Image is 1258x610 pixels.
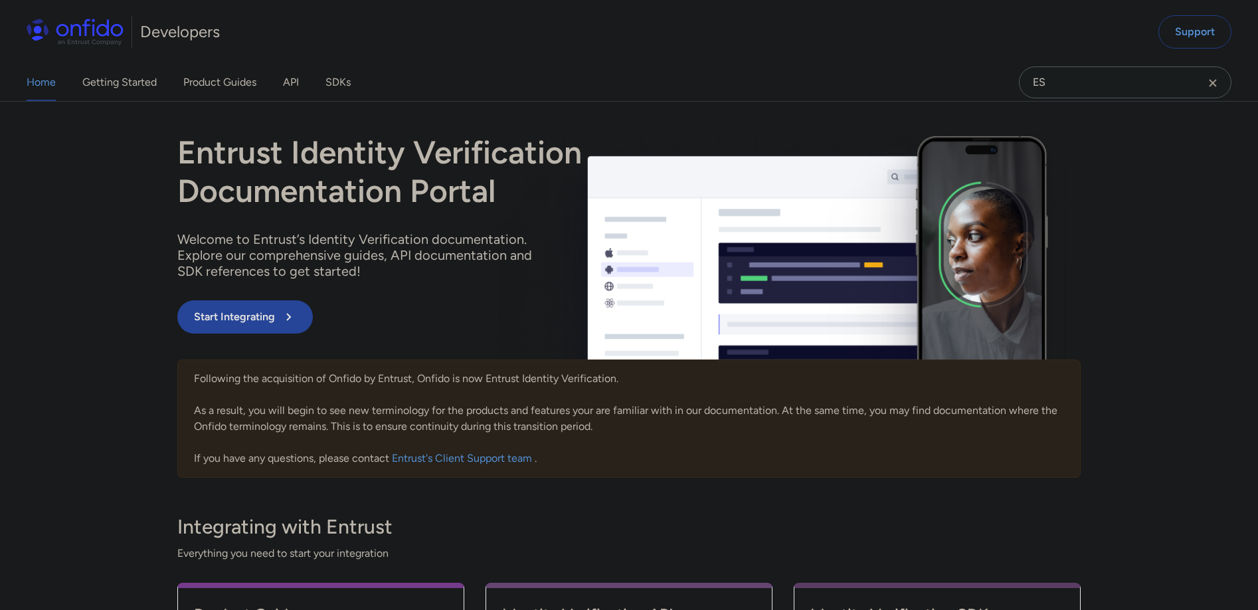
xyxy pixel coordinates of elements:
[140,21,220,43] h1: Developers
[27,64,56,101] a: Home
[177,300,313,334] button: Start Integrating
[177,134,810,210] h1: Entrust Identity Verification Documentation Portal
[177,514,1081,540] h3: Integrating with Entrust
[177,300,810,334] a: Start Integrating
[177,231,549,279] p: Welcome to Entrust’s Identity Verification documentation. Explore our comprehensive guides, API d...
[82,64,157,101] a: Getting Started
[27,19,124,45] img: Onfido Logo
[183,64,256,101] a: Product Guides
[283,64,299,101] a: API
[1158,15,1231,49] a: Support
[1205,75,1221,91] svg: Clear search field button
[177,546,1081,561] span: Everything you need to start your integration
[177,359,1081,478] div: Following the acquisition of Onfido by Entrust, Onfido is now Entrust Identity Verification. As a...
[325,64,351,101] a: SDKs
[392,452,535,464] a: Entrust's Client Support team
[1019,66,1231,98] input: Onfido search input field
